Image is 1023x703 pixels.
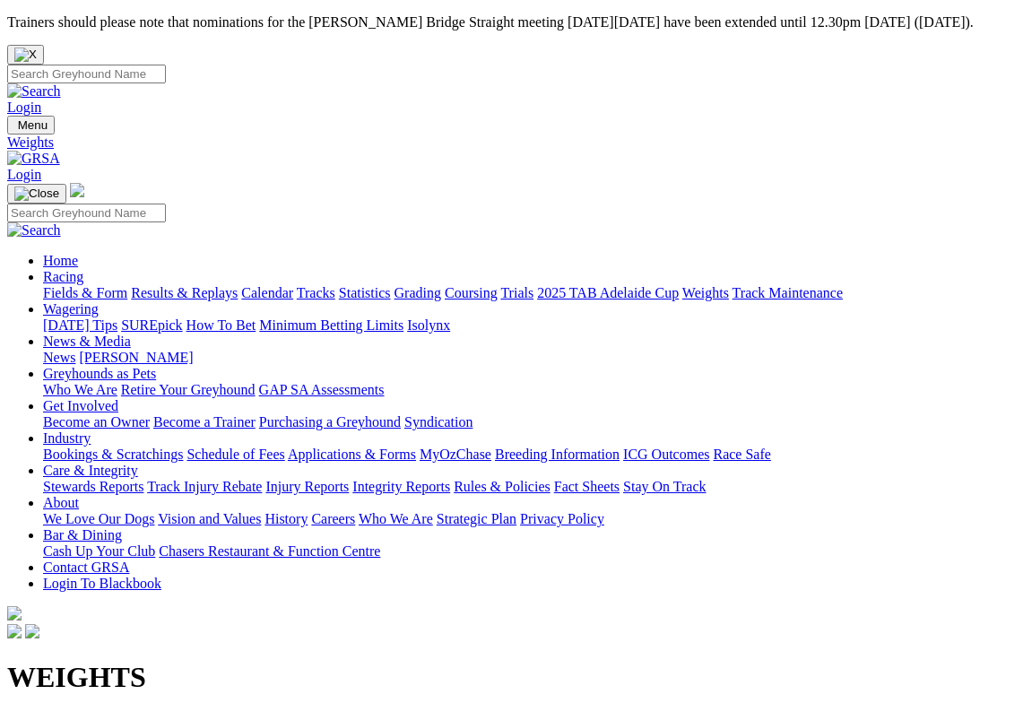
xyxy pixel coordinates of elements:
[43,576,161,591] a: Login To Blackbook
[7,65,166,83] input: Search
[186,447,284,462] a: Schedule of Fees
[153,414,256,430] a: Become a Trainer
[495,447,620,462] a: Breeding Information
[43,511,154,526] a: We Love Our Dogs
[259,414,401,430] a: Purchasing a Greyhound
[147,479,262,494] a: Track Injury Rebate
[43,447,1016,463] div: Industry
[43,527,122,542] a: Bar & Dining
[420,447,491,462] a: MyOzChase
[14,48,37,62] img: X
[121,317,182,333] a: SUREpick
[259,382,385,397] a: GAP SA Assessments
[394,285,441,300] a: Grading
[43,414,150,430] a: Become an Owner
[43,269,83,284] a: Racing
[43,479,1016,495] div: Care & Integrity
[359,511,433,526] a: Who We Are
[623,479,706,494] a: Stay On Track
[159,543,380,559] a: Chasers Restaurant & Function Centre
[14,187,59,201] img: Close
[404,414,472,430] a: Syndication
[241,285,293,300] a: Calendar
[43,447,183,462] a: Bookings & Scratchings
[70,183,84,197] img: logo-grsa-white.png
[437,511,516,526] a: Strategic Plan
[43,334,131,349] a: News & Media
[43,382,117,397] a: Who We Are
[407,317,450,333] a: Isolynx
[43,253,78,268] a: Home
[43,511,1016,527] div: About
[264,511,308,526] a: History
[43,560,129,575] a: Contact GRSA
[43,317,1016,334] div: Wagering
[43,350,75,365] a: News
[43,317,117,333] a: [DATE] Tips
[7,151,60,167] img: GRSA
[537,285,679,300] a: 2025 TAB Adelaide Cup
[43,430,91,446] a: Industry
[500,285,533,300] a: Trials
[623,447,709,462] a: ICG Outcomes
[43,285,1016,301] div: Racing
[43,463,138,478] a: Care & Integrity
[7,116,55,135] button: Toggle navigation
[131,285,238,300] a: Results & Replays
[7,184,66,204] button: Toggle navigation
[7,624,22,638] img: facebook.svg
[7,83,61,100] img: Search
[713,447,770,462] a: Race Safe
[445,285,498,300] a: Coursing
[121,382,256,397] a: Retire Your Greyhound
[733,285,843,300] a: Track Maintenance
[297,285,335,300] a: Tracks
[25,624,39,638] img: twitter.svg
[7,100,41,115] a: Login
[18,118,48,132] span: Menu
[43,495,79,510] a: About
[7,606,22,621] img: logo-grsa-white.png
[7,661,1016,694] h1: WEIGHTS
[7,45,44,65] button: Close
[265,479,349,494] a: Injury Reports
[520,511,604,526] a: Privacy Policy
[79,350,193,365] a: [PERSON_NAME]
[186,317,256,333] a: How To Bet
[43,382,1016,398] div: Greyhounds as Pets
[259,317,403,333] a: Minimum Betting Limits
[311,511,355,526] a: Careers
[554,479,620,494] a: Fact Sheets
[288,447,416,462] a: Applications & Forms
[7,204,166,222] input: Search
[43,479,143,494] a: Stewards Reports
[43,543,1016,560] div: Bar & Dining
[339,285,391,300] a: Statistics
[43,350,1016,366] div: News & Media
[454,479,551,494] a: Rules & Policies
[7,135,1016,151] a: Weights
[43,398,118,413] a: Get Involved
[352,479,450,494] a: Integrity Reports
[7,14,1016,30] p: Trainers should please note that nominations for the [PERSON_NAME] Bridge Straight meeting [DATE]...
[43,414,1016,430] div: Get Involved
[682,285,729,300] a: Weights
[43,301,99,317] a: Wagering
[7,167,41,182] a: Login
[43,285,127,300] a: Fields & Form
[43,366,156,381] a: Greyhounds as Pets
[7,222,61,239] img: Search
[43,543,155,559] a: Cash Up Your Club
[158,511,261,526] a: Vision and Values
